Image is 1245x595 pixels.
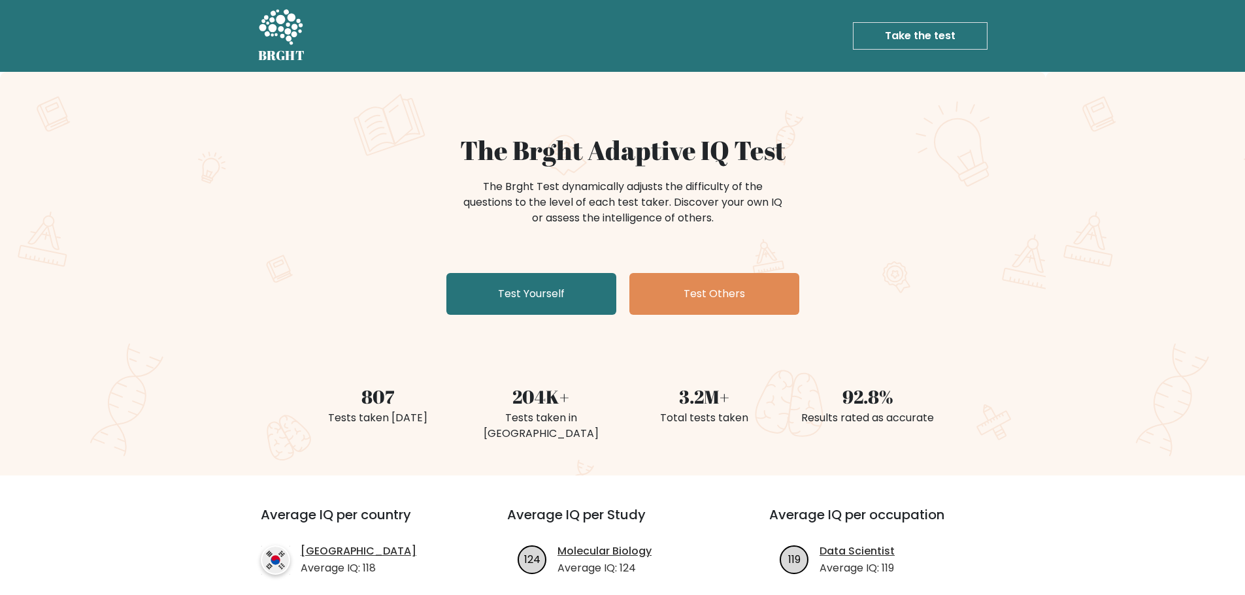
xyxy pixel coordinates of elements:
[629,273,799,315] a: Test Others
[304,383,452,410] div: 807
[788,551,801,566] text: 119
[258,5,305,67] a: BRGHT
[820,560,895,576] p: Average IQ: 119
[467,410,615,442] div: Tests taken in [GEOGRAPHIC_DATA]
[524,551,540,566] text: 124
[459,179,786,226] div: The Brght Test dynamically adjusts the difficulty of the questions to the level of each test take...
[261,507,460,538] h3: Average IQ per country
[557,560,652,576] p: Average IQ: 124
[631,383,778,410] div: 3.2M+
[507,507,738,538] h3: Average IQ per Study
[557,543,652,559] a: Molecular Biology
[820,543,895,559] a: Data Scientist
[301,560,416,576] p: Average IQ: 118
[304,135,942,166] h1: The Brght Adaptive IQ Test
[446,273,616,315] a: Test Yourself
[467,383,615,410] div: 204K+
[301,543,416,559] a: [GEOGRAPHIC_DATA]
[794,383,942,410] div: 92.8%
[794,410,942,426] div: Results rated as accurate
[304,410,452,426] div: Tests taken [DATE]
[853,22,988,50] a: Take the test
[258,48,305,63] h5: BRGHT
[769,507,1000,538] h3: Average IQ per occupation
[631,410,778,426] div: Total tests taken
[261,545,290,575] img: country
